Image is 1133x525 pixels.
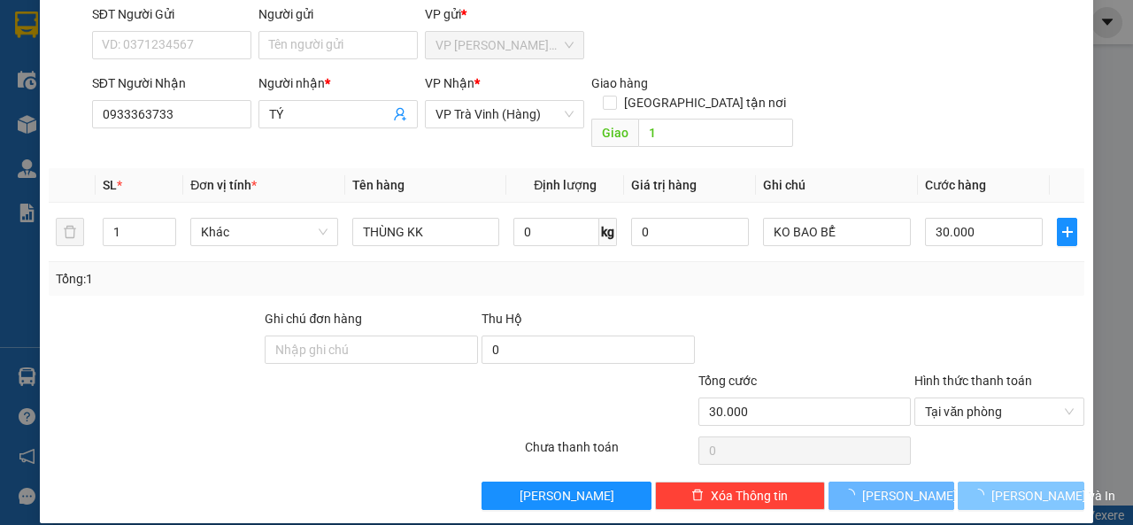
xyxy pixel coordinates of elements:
input: VD: Bàn, Ghế [352,218,500,246]
button: [PERSON_NAME] [829,482,955,510]
p: NHẬN: [7,76,258,93]
span: VP Trần Phú (Hàng) [435,32,574,58]
input: Ghi chú đơn hàng [265,336,478,364]
span: Khác [201,219,328,245]
div: Chưa thanh toán [523,437,697,468]
span: Decrease Value [156,232,175,245]
button: [PERSON_NAME] và In [958,482,1084,510]
div: Người nhận [258,73,418,93]
button: deleteXóa Thông tin [655,482,825,510]
span: Cước hàng [925,178,986,192]
div: SĐT Người Gửi [92,4,251,24]
span: [PERSON_NAME] [862,486,957,506]
span: delete [691,489,704,503]
span: down [161,234,172,244]
span: [PERSON_NAME] và In [991,486,1115,506]
button: delete [56,218,84,246]
span: [GEOGRAPHIC_DATA] tận nơi [617,93,793,112]
button: [PERSON_NAME] [482,482,651,510]
span: Giá trị hàng [631,178,697,192]
span: VP Nhận [425,76,474,90]
span: Increase Value [156,219,175,232]
input: Dọc đường [638,119,792,147]
div: SĐT Người Nhận [92,73,251,93]
span: Xóa Thông tin [711,486,788,506]
span: plus [1058,225,1076,239]
button: plus [1057,218,1077,246]
span: VP Cầu Ngang [50,76,141,93]
span: Định lượng [534,178,597,192]
label: Hình thức thanh toán [914,374,1032,388]
span: Đơn vị tính [190,178,257,192]
span: VP Trà Vinh (Hàng) [435,101,574,127]
span: loading [972,489,991,501]
span: loading [843,489,862,501]
span: close-circle [1064,406,1075,417]
span: Tại văn phòng [925,398,1074,425]
span: user-add [393,107,407,121]
th: Ghi chú [756,168,918,203]
span: GIAO: [7,115,127,132]
input: Ghi Chú [763,218,911,246]
div: VP gửi [425,4,584,24]
div: Tổng: 1 [56,269,439,289]
strong: BIÊN NHẬN GỬI HÀNG [59,10,205,27]
span: SL [103,178,117,192]
span: NHẬN BXMT [46,115,127,132]
label: Ghi chú đơn hàng [265,312,362,326]
div: Người gửi [258,4,418,24]
span: Giao [591,119,638,147]
p: GỬI: [7,35,258,68]
span: Tổng cước [698,374,757,388]
span: Giao hàng [591,76,648,90]
span: 0962022424 - [7,96,125,112]
span: [PERSON_NAME] [520,486,614,506]
span: VP [PERSON_NAME] ([GEOGRAPHIC_DATA]) - [7,35,165,68]
span: Tên hàng [352,178,405,192]
span: up [161,221,172,232]
span: kg [599,218,617,246]
span: TÂM [95,96,125,112]
input: 0 [631,218,749,246]
span: Thu Hộ [482,312,522,326]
